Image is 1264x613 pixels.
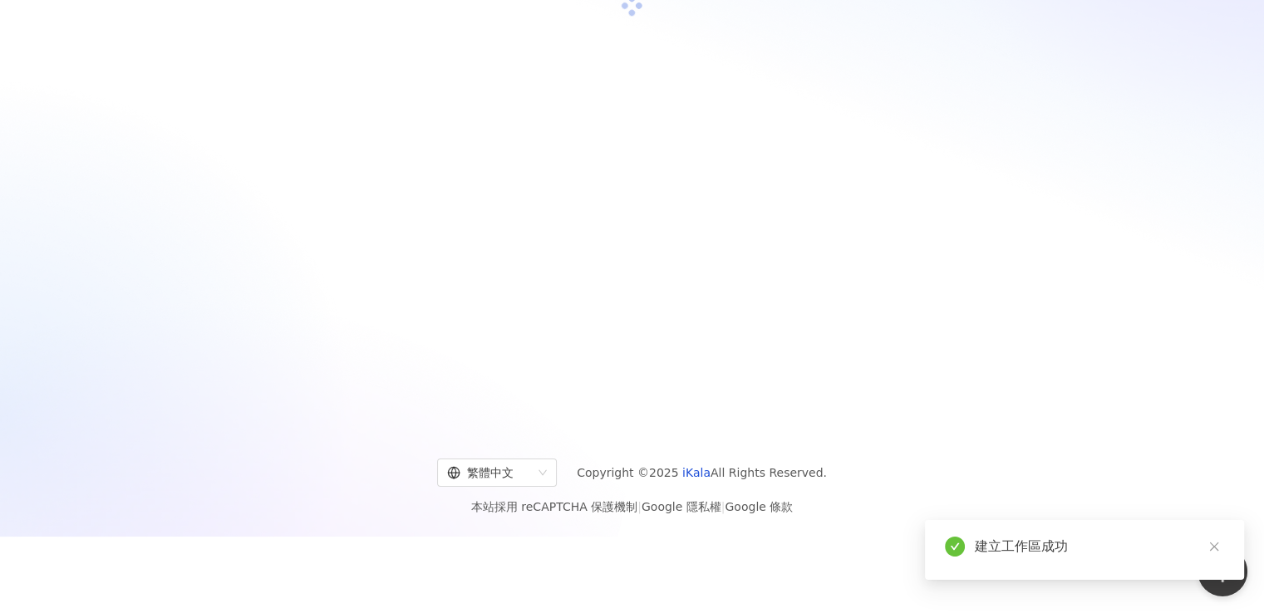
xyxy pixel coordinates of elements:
div: 繁體中文 [447,459,532,486]
a: iKala [682,466,711,479]
span: 本站採用 reCAPTCHA 保護機制 [471,497,793,517]
span: Copyright © 2025 All Rights Reserved. [577,463,827,483]
a: Google 隱私權 [642,500,721,513]
div: 建立工作區成功 [975,537,1224,557]
span: | [721,500,725,513]
span: check-circle [945,537,965,557]
span: close [1208,541,1220,552]
a: Google 條款 [725,500,793,513]
span: | [637,500,642,513]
